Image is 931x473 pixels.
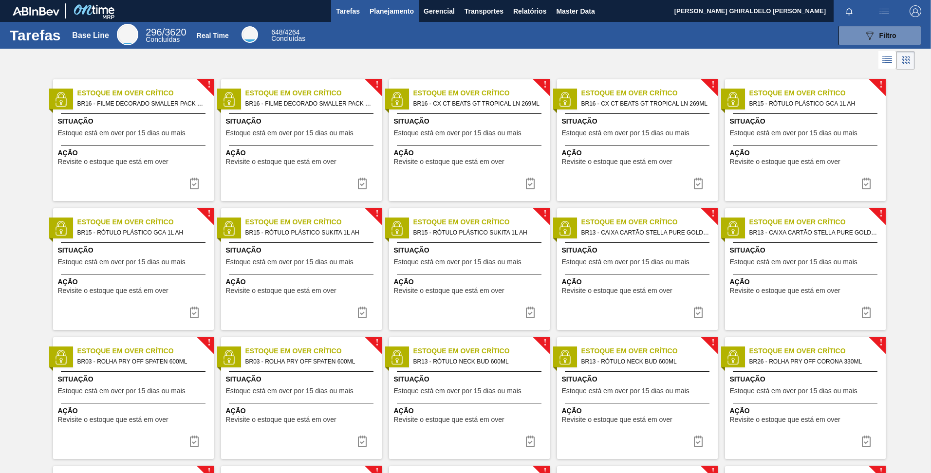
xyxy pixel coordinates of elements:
[207,81,210,89] span: !
[351,303,374,322] button: icon-task complete
[878,5,890,17] img: userActions
[562,148,715,158] span: Ação
[749,217,886,227] span: Estoque em Over Crítico
[855,432,878,451] button: icon-task complete
[519,174,542,193] div: Completar tarefa: 29926825
[562,406,715,416] span: Ação
[394,287,504,294] span: Revisite o estoque que está em over
[692,307,704,318] img: icon-task complete
[13,7,59,16] img: TNhmsLtSVTkK8tSr43FrP2fwEKptu5GPRR3wAAAABJRU5ErkJggg==
[860,307,872,318] img: icon-task complete
[117,24,138,45] div: Base Line
[271,28,282,36] span: 648
[226,116,379,127] span: Situação
[413,217,550,227] span: Estoque em Over Crítico
[581,346,718,356] span: Estoque em Over Crítico
[726,221,740,236] img: status
[581,88,718,98] span: Estoque em Over Crítico
[188,307,200,318] img: icon-task complete
[730,416,840,423] span: Revisite o estoque que está em over
[749,356,878,367] span: BR26 - ROLHA PRY OFF CORONA 330ML
[562,258,689,266] span: Estoque está em over por 15 dias ou mais
[730,387,857,395] span: Estoque está em over por 15 dias ou mais
[513,5,546,17] span: Relatórios
[562,129,689,137] span: Estoque está em over por 15 dias ou mais
[730,277,883,287] span: Ação
[687,432,710,451] div: Completar tarefa: 29926830
[226,416,336,423] span: Revisite o estoque que está em over
[424,5,455,17] span: Gerencial
[146,28,186,43] div: Base Line
[394,129,521,137] span: Estoque está em over por 15 dias ou mais
[413,227,542,238] span: BR15 - RÓTULO PLÁSTICO SUKITA 1L AH
[896,51,915,70] div: Visão em Cards
[730,129,857,137] span: Estoque está em over por 15 dias ou mais
[351,432,374,451] div: Completar tarefa: 29926829
[413,98,542,109] span: BR16 - CX CT BEATS GT TROPICAL LN 269ML
[394,374,547,384] span: Situação
[562,158,672,165] span: Revisite o estoque que está em over
[54,350,68,364] img: status
[860,436,872,447] img: icon-task complete
[465,5,503,17] span: Transportes
[910,5,921,17] img: Logout
[558,92,572,107] img: status
[226,158,336,165] span: Revisite o estoque que está em over
[581,98,710,109] span: BR16 - CX CT BEATS GT TROPICAL LN 269ML
[394,416,504,423] span: Revisite o estoque que está em over
[726,92,740,107] img: status
[394,158,504,165] span: Revisite o estoque que está em over
[77,356,206,367] span: BR03 - ROLHA PRY OFF SPATEN 600ML
[581,227,710,238] span: BR13 - CAIXA CARTÃO STELLA PURE GOLD 269ML
[749,88,886,98] span: Estoque em Over Crítico
[730,148,883,158] span: Ação
[730,374,883,384] span: Situação
[245,88,382,98] span: Estoque em Over Crítico
[72,31,109,40] div: Base Line
[226,129,354,137] span: Estoque está em over por 15 dias ou mais
[726,350,740,364] img: status
[543,210,546,218] span: !
[519,303,542,322] div: Completar tarefa: 29926827
[543,339,546,346] span: !
[855,174,878,193] button: icon-task complete
[77,227,206,238] span: BR15 - RÓTULO PLÁSTICO GCA 1L AH
[711,81,714,89] span: !
[58,129,186,137] span: Estoque está em over por 15 dias ou mais
[183,174,206,193] button: icon-task complete
[77,217,214,227] span: Estoque em Over Crítico
[413,88,550,98] span: Estoque em Over Crítico
[54,221,68,236] img: status
[878,51,896,70] div: Visão em Lista
[390,92,404,107] img: status
[562,277,715,287] span: Ação
[687,303,710,322] button: icon-task complete
[730,116,883,127] span: Situação
[687,174,710,193] div: Completar tarefa: 29926825
[730,258,857,266] span: Estoque está em over por 15 dias ou mais
[226,406,379,416] span: Ação
[860,178,872,189] img: icon-task complete
[394,406,547,416] span: Ação
[183,303,206,322] div: Completar tarefa: 29926826
[226,287,336,294] span: Revisite o estoque que está em over
[524,436,536,447] img: icon-task complete
[351,174,374,193] button: icon-task complete
[58,287,168,294] span: Revisite o estoque que está em over
[730,287,840,294] span: Revisite o estoque que está em over
[222,350,236,364] img: status
[183,303,206,322] button: icon-task complete
[356,307,368,318] img: icon-task complete
[375,210,378,218] span: !
[519,432,542,451] div: Completar tarefa: 29926830
[58,277,211,287] span: Ação
[146,27,186,37] span: / 3620
[77,346,214,356] span: Estoque em Over Crítico
[730,406,883,416] span: Ação
[146,36,180,43] span: Concluídas
[271,29,305,42] div: Real Time
[687,174,710,193] button: icon-task complete
[54,92,68,107] img: status
[226,245,379,255] span: Situação
[207,339,210,346] span: !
